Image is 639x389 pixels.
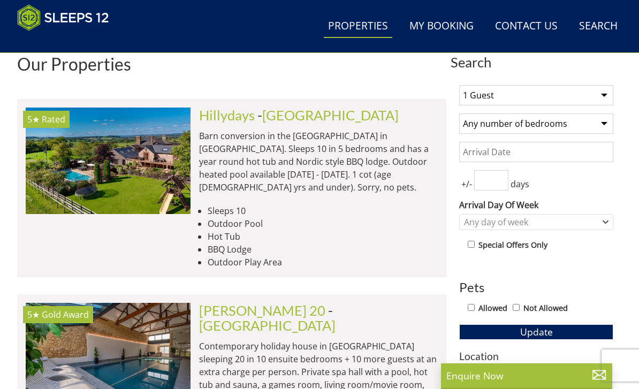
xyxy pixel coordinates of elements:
[26,108,191,214] img: hillydays-holiday-home-accommodation-devon-sleeping-10.original.jpg
[459,350,613,362] h3: Location
[459,214,613,230] div: Combobox
[199,302,325,318] a: [PERSON_NAME] 20
[262,107,399,123] a: [GEOGRAPHIC_DATA]
[199,302,336,333] span: -
[459,178,474,190] span: +/-
[324,14,392,39] a: Properties
[257,107,399,123] span: -
[27,309,40,321] span: Churchill 20 has a 5 star rating under the Quality in Tourism Scheme
[459,142,613,162] input: Arrival Date
[405,14,478,39] a: My Booking
[491,14,562,39] a: Contact Us
[199,129,438,194] p: Barn conversion in the [GEOGRAPHIC_DATA] in [GEOGRAPHIC_DATA]. Sleeps 10 in 5 bedrooms and has a ...
[42,309,89,321] span: Churchill 20 has been awarded a Gold Award by Visit England
[508,178,531,190] span: days
[523,302,568,314] label: Not Allowed
[208,217,438,230] li: Outdoor Pool
[478,239,547,251] label: Special Offers Only
[17,55,446,73] h1: Our Properties
[459,199,613,211] label: Arrival Day Of Week
[446,369,607,383] p: Enquire Now
[199,317,336,333] a: [GEOGRAPHIC_DATA]
[208,230,438,243] li: Hot Tub
[42,113,65,125] span: Rated
[575,14,622,39] a: Search
[461,216,600,228] div: Any day of week
[208,204,438,217] li: Sleeps 10
[208,256,438,269] li: Outdoor Play Area
[478,302,507,314] label: Allowed
[26,108,191,214] a: 5★ Rated
[208,243,438,256] li: BBQ Lodge
[459,324,613,339] button: Update
[12,37,124,47] iframe: Customer reviews powered by Trustpilot
[199,107,255,123] a: Hillydays
[17,4,109,31] img: Sleeps 12
[27,113,40,125] span: Hillydays has a 5 star rating under the Quality in Tourism Scheme
[459,280,613,294] h3: Pets
[451,55,622,70] span: Search
[520,325,553,338] span: Update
